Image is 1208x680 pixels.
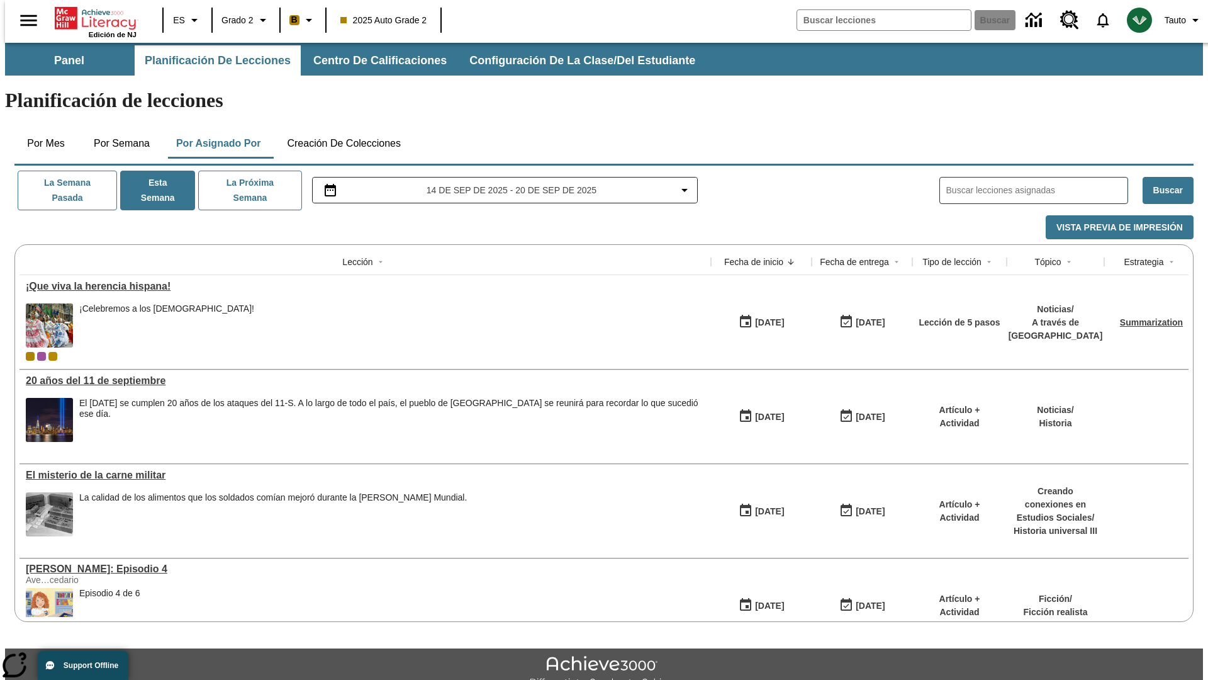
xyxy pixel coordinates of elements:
[835,499,889,523] button: 09/14/25: Último día en que podrá accederse la lección
[919,498,1000,524] p: Artículo + Actividad
[26,470,705,481] a: El misterio de la carne militar , Lecciones
[26,352,35,361] div: Clase actual
[173,14,185,27] span: ES
[26,375,705,387] a: 20 años del 11 de septiembre, Lecciones
[919,592,1000,619] p: Artículo + Actividad
[89,31,137,38] span: Edición de NJ
[55,6,137,31] a: Portada
[26,588,73,632] img: Elena está sentada en la mesa de clase, poniendo pegamento en un trozo de papel. Encima de la mes...
[26,398,73,442] img: Tributo con luces en la ciudad de Nueva York desde el Parque Estatal Liberty (Nueva Jersey)
[26,564,705,575] a: Elena Menope: Episodio 4, Lecciones
[946,181,1127,200] input: Buscar lecciones asignadas
[1160,9,1208,31] button: Perfil/Configuración
[64,661,118,670] span: Support Offline
[835,310,889,334] button: 09/21/25: Último día en que podrá accederse la lección
[373,254,388,269] button: Sort
[835,405,889,429] button: 09/14/25: Último día en que podrá accederse la lección
[79,303,254,348] div: ¡Celebremos a los hispanoamericanos!
[5,89,1203,112] h1: Planificación de lecciones
[340,14,427,27] span: 2025 Auto Grade 2
[459,45,705,76] button: Configuración de la clase/del estudiante
[26,303,73,348] img: dos filas de mujeres hispanas en un desfile que celebra la cultura hispana. Las mujeres lucen col...
[755,409,784,425] div: [DATE]
[1143,177,1194,204] button: Buscar
[342,256,372,268] div: Lección
[1053,3,1087,37] a: Centro de recursos, Se abrirá en una pestaña nueva.
[216,9,276,31] button: Grado: Grado 2, Elige un grado
[79,588,140,632] div: Episodio 4 de 6
[1164,254,1179,269] button: Sort
[6,45,132,76] button: Panel
[856,504,885,519] div: [DATE]
[1024,592,1088,606] p: Ficción /
[755,598,784,614] div: [DATE]
[797,10,971,30] input: Buscar campo
[221,14,254,27] span: Grado 2
[26,564,705,575] div: Elena Menope: Episodio 4
[55,4,137,38] div: Portada
[79,588,140,599] div: Episodio 4 de 6
[291,12,298,28] span: B
[1120,317,1183,327] a: Summarization
[1061,254,1077,269] button: Sort
[26,375,705,387] div: 20 años del 11 de septiembre
[5,45,707,76] div: Subbarra de navegación
[856,409,885,425] div: [DATE]
[755,504,784,519] div: [DATE]
[38,651,128,680] button: Support Offline
[1009,303,1103,316] p: Noticias /
[37,352,46,361] span: OL 2025 Auto Grade 3
[18,171,117,210] button: La semana pasada
[79,398,705,419] div: El [DATE] se cumplen 20 años de los ataques del 11-S. A lo largo de todo el país, el pueblo de [G...
[755,315,784,331] div: [DATE]
[1087,4,1119,37] a: Notificaciones
[26,281,705,292] div: ¡Que viva la herencia hispana!
[166,128,271,159] button: Por asignado por
[1119,4,1160,37] button: Escoja un nuevo avatar
[5,43,1203,76] div: Subbarra de navegación
[427,184,596,197] span: 14 de sep de 2025 - 20 de sep de 2025
[10,2,47,39] button: Abrir el menú lateral
[26,281,705,292] a: ¡Que viva la herencia hispana!, Lecciones
[318,183,693,198] button: Seleccione el intervalo de fechas opción del menú
[284,9,322,31] button: Boost El color de la clase es anaranjado claro. Cambiar el color de la clase.
[919,316,1000,329] p: Lección de 5 pasos
[1013,524,1098,538] p: Historia universal III
[277,128,411,159] button: Creación de colecciones
[734,310,788,334] button: 09/15/25: Primer día en que estuvo disponible la lección
[1037,417,1073,430] p: Historia
[981,254,997,269] button: Sort
[1034,256,1061,268] div: Tópico
[1165,14,1186,27] span: Tauto
[734,499,788,523] button: 09/14/25: Primer día en que estuvo disponible la lección
[856,315,885,331] div: [DATE]
[889,254,904,269] button: Sort
[135,45,301,76] button: Planificación de lecciones
[167,9,208,31] button: Lenguaje: ES, Selecciona un idioma
[1127,8,1152,33] img: avatar image
[922,256,981,268] div: Tipo de lección
[79,398,705,442] div: El 11 de septiembre de 2021 se cumplen 20 años de los ataques del 11-S. A lo largo de todo el paí...
[1013,485,1098,524] p: Creando conexiones en Estudios Sociales /
[26,470,705,481] div: El misterio de la carne militar
[79,492,467,503] p: La calidad de los alimentos que los soldados comían mejoró durante la [PERSON_NAME] Mundial.
[1046,215,1194,240] button: Vista previa de impresión
[1024,606,1088,619] p: Ficción realista
[48,352,57,361] div: New 2025 class
[734,594,788,618] button: 09/14/25: Primer día en que estuvo disponible la lección
[79,492,467,536] div: La calidad de los alimentos que los soldados comían mejoró durante la Segunda Guerra Mundial.
[84,128,160,159] button: Por semana
[1009,316,1103,343] p: A través de [GEOGRAPHIC_DATA]
[1037,404,1073,417] p: Noticias /
[724,256,783,268] div: Fecha de inicio
[120,171,195,210] button: Esta semana
[303,45,457,76] button: Centro de calificaciones
[14,128,77,159] button: Por mes
[820,256,889,268] div: Fecha de entrega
